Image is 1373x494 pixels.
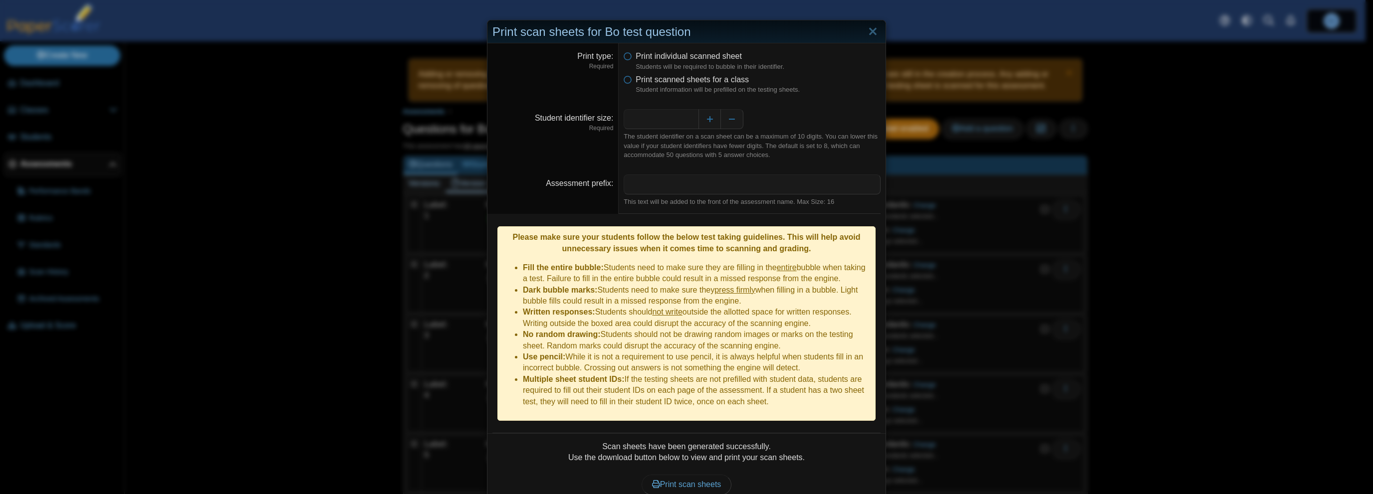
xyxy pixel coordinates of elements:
[777,263,797,272] u: entire
[492,124,613,133] dfn: Required
[523,352,565,361] b: Use pencil:
[523,330,601,338] b: No random drawing:
[523,329,870,351] li: Students should not be drawing random images or marks on the testing sheet. Random marks could di...
[535,114,613,122] label: Student identifier size
[523,286,597,294] b: Dark bubble marks:
[492,62,613,71] dfn: Required
[624,197,881,206] div: This text will be added to the front of the assessment name. Max Size: 16
[698,109,721,129] button: Increase
[523,308,595,316] b: Written responses:
[512,233,860,252] b: Please make sure your students follow the below test taking guidelines. This will help avoid unne...
[624,132,881,160] div: The student identifier on a scan sheet can be a maximum of 10 digits. You can lower this value if...
[865,23,881,40] a: Close
[523,262,870,285] li: Students need to make sure they are filling in the bubble when taking a test. Failure to fill in ...
[523,263,604,272] b: Fill the entire bubble:
[636,85,881,94] dfn: Student information will be prefilled on the testing sheets.
[487,20,886,44] div: Print scan sheets for Bo test question
[523,351,870,374] li: While it is not a requirement to use pencil, it is always helpful when students fill in an incorr...
[636,52,742,60] span: Print individual scanned sheet
[714,286,755,294] u: press firmly
[577,52,613,60] label: Print type
[523,375,625,383] b: Multiple sheet student IDs:
[636,62,881,71] dfn: Students will be required to bubble in their identifier.
[523,374,870,407] li: If the testing sheets are not prefilled with student data, students are required to fill out thei...
[523,285,870,307] li: Students need to make sure they when filling in a bubble. Light bubble fills could result in a mi...
[652,480,721,489] span: Print scan sheets
[636,75,749,84] span: Print scanned sheets for a class
[721,109,743,129] button: Decrease
[523,307,870,329] li: Students should outside the allotted space for written responses. Writing outside the boxed area ...
[546,179,613,187] label: Assessment prefix
[652,308,682,316] u: not write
